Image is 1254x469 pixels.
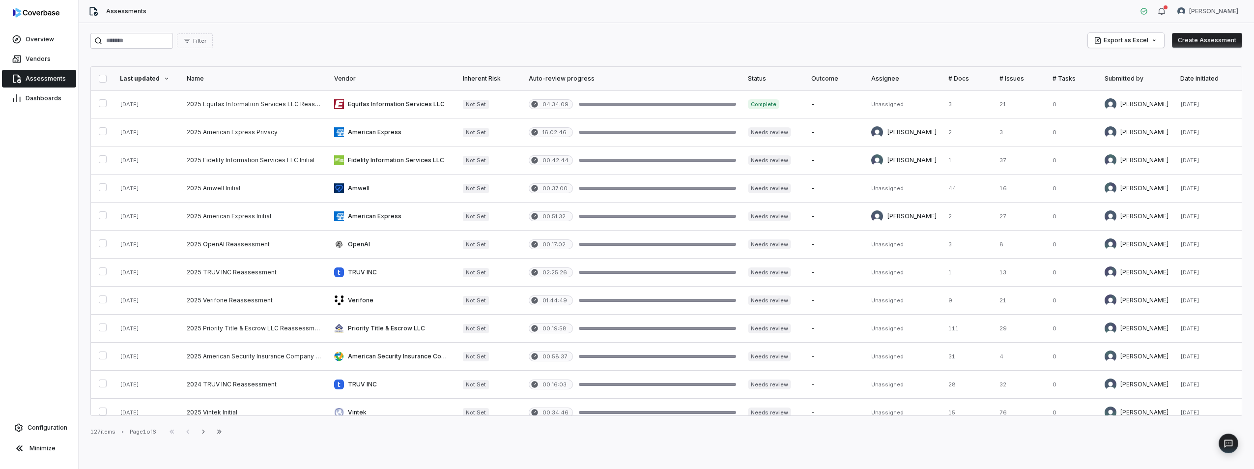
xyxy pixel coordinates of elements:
[811,75,859,83] div: Outcome
[26,94,61,102] span: Dashboards
[2,30,76,48] a: Overview
[1172,33,1242,48] button: Create Assessment
[871,210,883,222] img: Bridget Seagraves avatar
[1105,126,1116,138] img: Bridget Seagraves avatar
[26,75,66,83] span: Assessments
[1088,33,1164,48] button: Export as Excel
[999,75,1041,83] div: # Issues
[177,33,213,48] button: Filter
[529,75,736,83] div: Auto-review progress
[1105,407,1116,418] img: Jonathan Lee avatar
[26,35,54,43] span: Overview
[805,259,865,287] td: -
[805,287,865,315] td: -
[948,75,988,83] div: # Docs
[805,203,865,231] td: -
[26,55,51,63] span: Vendors
[1105,322,1116,334] img: Robert Latcham avatar
[13,8,59,18] img: logo-D7KZi-bG.svg
[1180,75,1234,83] div: Date initiated
[1105,379,1116,390] img: Michael Violante avatar
[2,70,76,88] a: Assessments
[1105,294,1116,306] img: Jason Boland avatar
[748,75,799,83] div: Status
[2,89,76,107] a: Dashboards
[334,75,451,83] div: Vendor
[106,7,146,15] span: Assessments
[1171,4,1244,19] button: Adam Hauseman avatar[PERSON_NAME]
[1105,182,1116,194] img: Travis Helton avatar
[1177,7,1185,15] img: Adam Hauseman avatar
[4,439,74,458] button: Minimize
[29,444,56,452] span: Minimize
[463,75,517,83] div: Inherent Risk
[1105,238,1116,250] img: Robert Latcham avatar
[805,118,865,147] td: -
[805,147,865,175] td: -
[871,75,937,83] div: Assignee
[1105,210,1116,222] img: Bridget Seagraves avatar
[1105,75,1168,83] div: Submitted by
[28,424,67,432] span: Configuration
[871,154,883,166] img: Madison Hull avatar
[805,343,865,371] td: -
[805,399,865,427] td: -
[805,315,865,343] td: -
[193,37,206,45] span: Filter
[1105,154,1116,166] img: Madison Hull avatar
[805,371,865,399] td: -
[1105,98,1116,110] img: Adam Hauseman avatar
[805,90,865,118] td: -
[120,75,175,83] div: Last updated
[130,428,156,436] div: Page 1 of 6
[2,50,76,68] a: Vendors
[871,126,883,138] img: Bridget Seagraves avatar
[1105,266,1116,278] img: Jason Boland avatar
[805,175,865,203] td: -
[90,428,115,436] div: 127 items
[1053,75,1093,83] div: # Tasks
[1105,351,1116,362] img: Jonathan Wann avatar
[1189,7,1238,15] span: [PERSON_NAME]
[4,419,74,437] a: Configuration
[121,428,124,435] div: •
[805,231,865,259] td: -
[187,75,322,83] div: Name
